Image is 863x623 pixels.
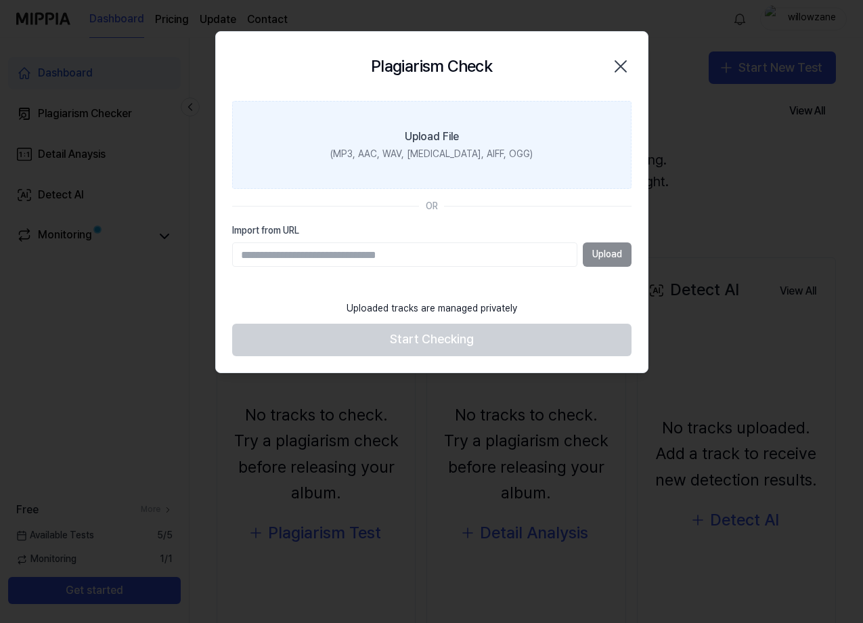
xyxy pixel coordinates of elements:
[338,294,525,324] div: Uploaded tracks are managed privately
[232,224,632,238] label: Import from URL
[426,200,438,213] div: OR
[330,148,533,161] div: (MP3, AAC, WAV, [MEDICAL_DATA], AIFF, OGG)
[371,53,492,79] h2: Plagiarism Check
[405,129,459,145] div: Upload File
